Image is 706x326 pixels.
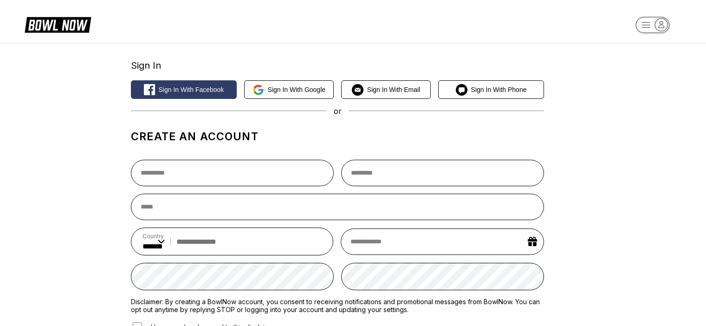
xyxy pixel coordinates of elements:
button: Sign in with Facebook [131,80,237,99]
button: Sign in with Email [341,80,431,99]
h1: Create an account [131,130,544,143]
div: Sign In [131,60,544,71]
button: Sign in with Phone [438,80,544,99]
span: Sign in with Phone [471,86,527,93]
span: Sign in with Facebook [159,86,224,93]
button: Sign in with Google [244,80,334,99]
span: Sign in with Google [268,86,326,93]
div: or [131,106,544,116]
label: Disclaimer: By creating a BowlNow account, you consent to receiving notifications and promotional... [131,298,544,313]
label: Country [142,233,165,240]
span: Sign in with Email [367,86,420,93]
